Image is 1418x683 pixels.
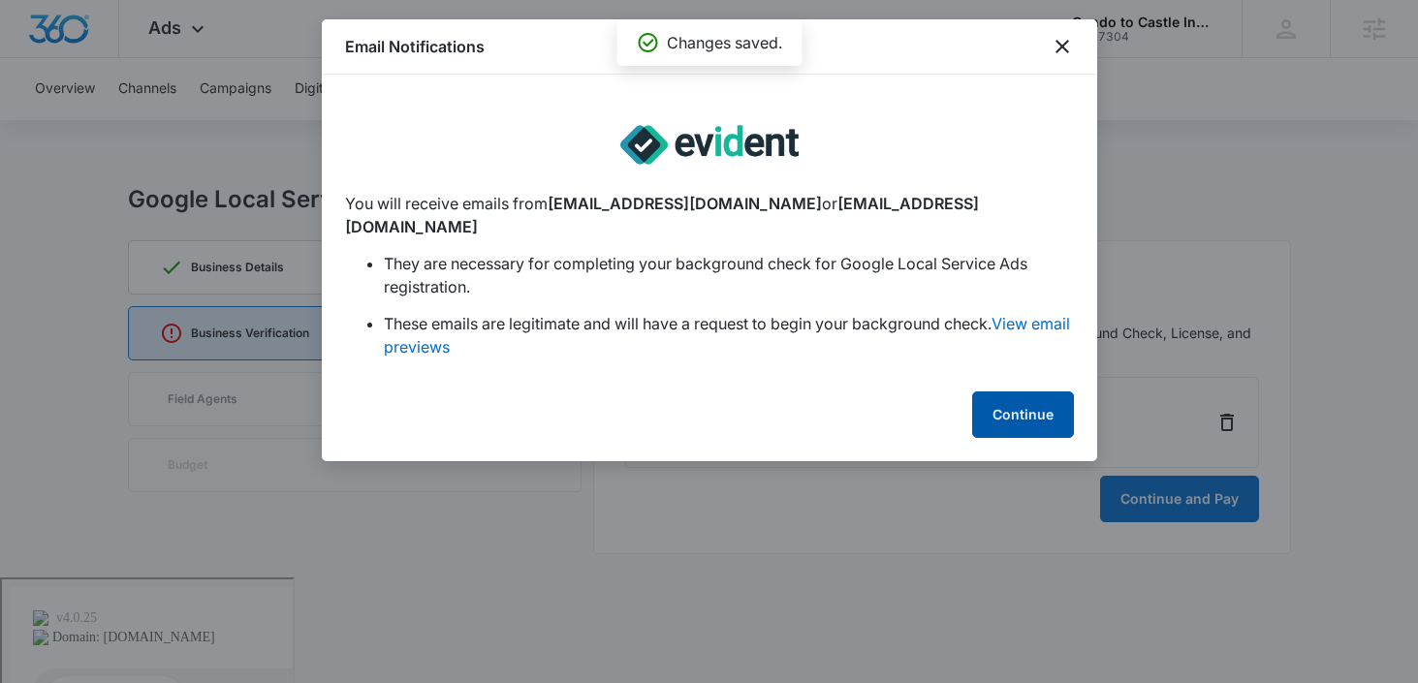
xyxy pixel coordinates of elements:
img: tab_domain_overview_orange.svg [52,112,68,128]
div: Keywords by Traffic [214,114,327,127]
li: They are necessary for completing your background check for Google Local Service Ads registration. [384,252,1074,298]
img: website_grey.svg [31,50,47,66]
li: These emails are legitimate and will have a request to begin your background check. [384,312,1074,358]
div: Domain: [DOMAIN_NAME] [50,50,213,66]
button: close [1051,35,1074,58]
div: Domain Overview [74,114,173,127]
p: Changes saved. [667,31,782,54]
img: logo_orange.svg [31,31,47,47]
h1: Email Notifications [345,35,485,58]
p: You will receive emails from or [345,192,1074,238]
div: v 4.0.25 [54,31,95,47]
span: [EMAIL_ADDRESS][DOMAIN_NAME] [548,194,822,213]
button: Continue [972,391,1074,438]
img: lsa-evident [620,98,799,192]
a: View email previews [384,314,1070,357]
span: [EMAIL_ADDRESS][DOMAIN_NAME] [345,194,979,236]
img: tab_keywords_by_traffic_grey.svg [193,112,208,128]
